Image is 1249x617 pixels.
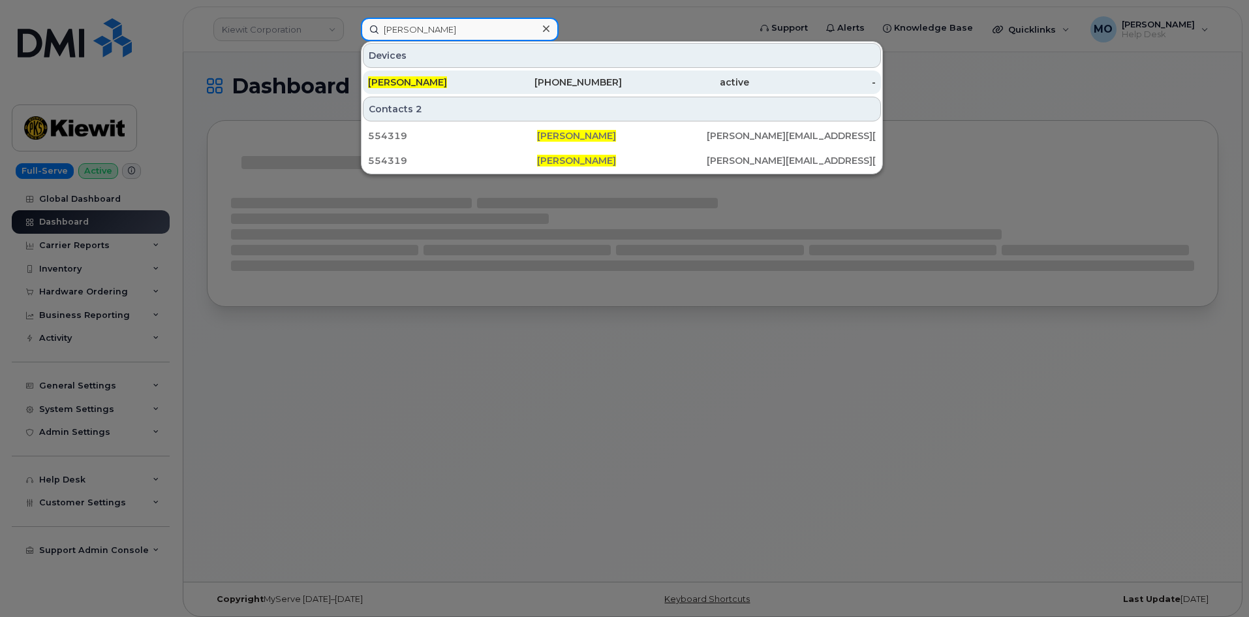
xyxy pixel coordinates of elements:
div: Contacts [363,97,881,121]
a: 554319[PERSON_NAME][PERSON_NAME][EMAIL_ADDRESS][PERSON_NAME][PERSON_NAME][DOMAIN_NAME] [363,149,881,172]
span: [PERSON_NAME] [537,155,616,166]
div: - [749,76,876,89]
div: [PERSON_NAME][EMAIL_ADDRESS][PERSON_NAME][PERSON_NAME][DOMAIN_NAME] [707,154,876,167]
iframe: Messenger Launcher [1192,560,1239,607]
div: Devices [363,43,881,68]
span: 2 [416,103,422,116]
span: [PERSON_NAME] [368,76,447,88]
span: [PERSON_NAME] [537,130,616,142]
div: 554319 [368,129,537,142]
div: 554319 [368,154,537,167]
div: [PERSON_NAME][EMAIL_ADDRESS][PERSON_NAME][PERSON_NAME][DOMAIN_NAME] [707,129,876,142]
div: [PHONE_NUMBER] [495,76,623,89]
a: [PERSON_NAME][PHONE_NUMBER]active- [363,71,881,94]
a: 554319[PERSON_NAME][PERSON_NAME][EMAIL_ADDRESS][PERSON_NAME][PERSON_NAME][DOMAIN_NAME] [363,124,881,148]
div: active [622,76,749,89]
